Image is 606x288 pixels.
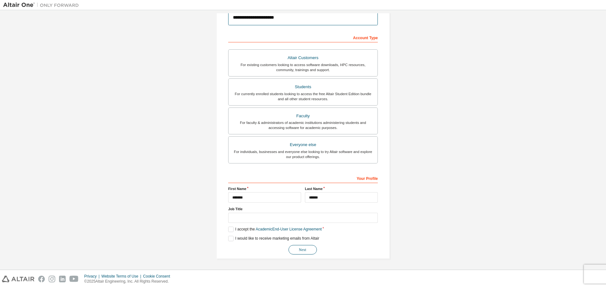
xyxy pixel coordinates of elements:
[305,186,378,191] label: Last Name
[143,274,174,279] div: Cookie Consent
[232,120,374,130] div: For faculty & administrators of academic institutions administering students and accessing softwa...
[256,227,322,231] a: Academic End-User License Agreement
[232,91,374,101] div: For currently enrolled students looking to access the free Altair Student Edition bundle and all ...
[228,186,301,191] label: First Name
[228,32,378,42] div: Account Type
[232,53,374,62] div: Altair Customers
[232,83,374,91] div: Students
[101,274,143,279] div: Website Terms of Use
[49,276,55,282] img: instagram.svg
[2,276,34,282] img: altair_logo.svg
[288,245,317,254] button: Next
[38,276,45,282] img: facebook.svg
[228,206,378,211] label: Job Title
[232,140,374,149] div: Everyone else
[84,274,101,279] div: Privacy
[232,149,374,159] div: For individuals, businesses and everyone else looking to try Altair software and explore our prod...
[69,276,79,282] img: youtube.svg
[3,2,82,8] img: Altair One
[84,279,174,284] p: © 2025 Altair Engineering, Inc. All Rights Reserved.
[228,173,378,183] div: Your Profile
[232,112,374,120] div: Faculty
[228,227,322,232] label: I accept the
[232,62,374,72] div: For existing customers looking to access software downloads, HPC resources, community, trainings ...
[228,236,319,241] label: I would like to receive marketing emails from Altair
[59,276,66,282] img: linkedin.svg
